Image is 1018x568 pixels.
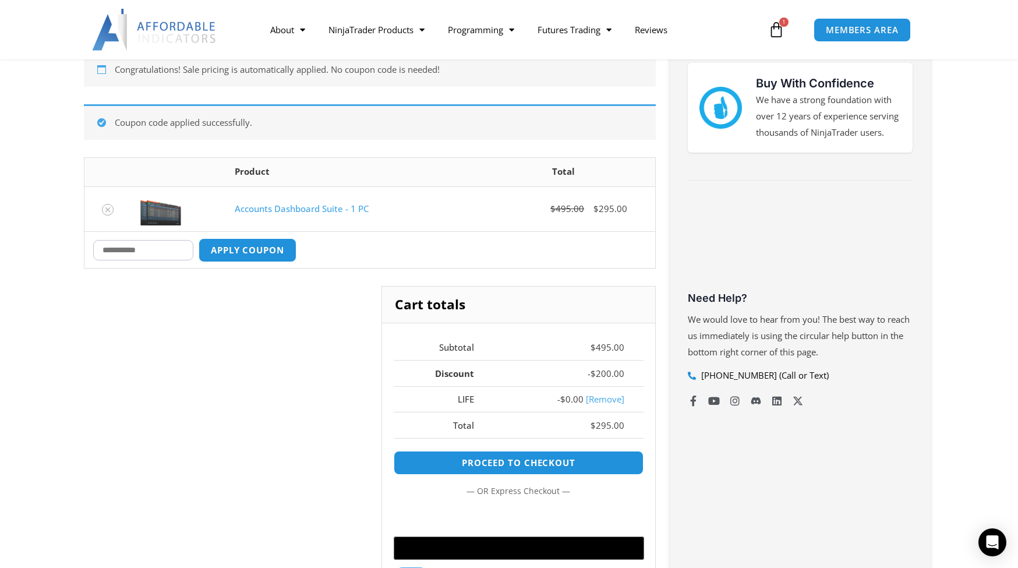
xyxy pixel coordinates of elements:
[84,104,656,140] div: Coupon code applied successfully.
[756,92,902,141] p: We have a strong foundation with over 12 years of experience serving thousands of NinjaTrader users.
[814,18,911,42] a: MEMBERS AREA
[586,393,624,405] a: Remove life coupon
[751,13,802,47] a: 1
[259,16,317,43] a: About
[550,203,584,214] bdi: 495.00
[978,528,1006,556] div: Open Intercom Messenger
[588,368,591,379] span: -
[92,9,217,51] img: LogoAI | Affordable Indicators – NinjaTrader
[623,16,679,43] a: Reviews
[688,313,910,358] span: We would love to hear from you! The best way to reach us immediately is using the circular help b...
[394,412,494,438] th: Total
[317,16,436,43] a: NinjaTrader Products
[560,393,565,405] span: $
[394,386,494,412] th: LIFE
[591,419,596,431] span: $
[391,505,646,533] iframe: Secure express checkout frame
[436,16,526,43] a: Programming
[688,291,913,305] h3: Need Help?
[382,287,655,323] h2: Cart totals
[826,26,899,34] span: MEMBERS AREA
[593,203,627,214] bdi: 295.00
[698,368,829,384] span: [PHONE_NUMBER] (Call or Text)
[593,203,599,214] span: $
[688,201,913,288] iframe: Customer reviews powered by Trustpilot
[226,158,471,186] th: Product
[235,203,369,214] a: Accounts Dashboard Suite - 1 PC
[394,360,494,386] th: Discount
[140,193,181,225] img: Screenshot 2024-08-26 155710eeeee | Affordable Indicators – NinjaTrader
[591,341,624,353] bdi: 495.00
[591,419,624,431] bdi: 295.00
[394,451,644,475] a: Proceed to checkout
[259,16,765,43] nav: Menu
[394,335,494,361] th: Subtotal
[756,75,902,92] h3: Buy With Confidence
[591,341,596,353] span: $
[471,158,655,186] th: Total
[394,484,644,499] p: — or —
[550,203,556,214] span: $
[493,386,644,412] td: -
[394,537,644,560] button: Buy with GPay
[779,17,789,27] span: 1
[591,368,624,379] bdi: 200.00
[84,51,656,87] div: Congratulations! Sale pricing is automatically applied. No coupon code is needed!
[699,87,741,129] img: mark thumbs good 43913 | Affordable Indicators – NinjaTrader
[591,368,596,379] span: $
[560,393,584,405] span: 0.00
[526,16,623,43] a: Futures Trading
[102,204,114,216] a: Remove Accounts Dashboard Suite - 1 PC from cart
[199,238,296,262] button: Apply coupon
